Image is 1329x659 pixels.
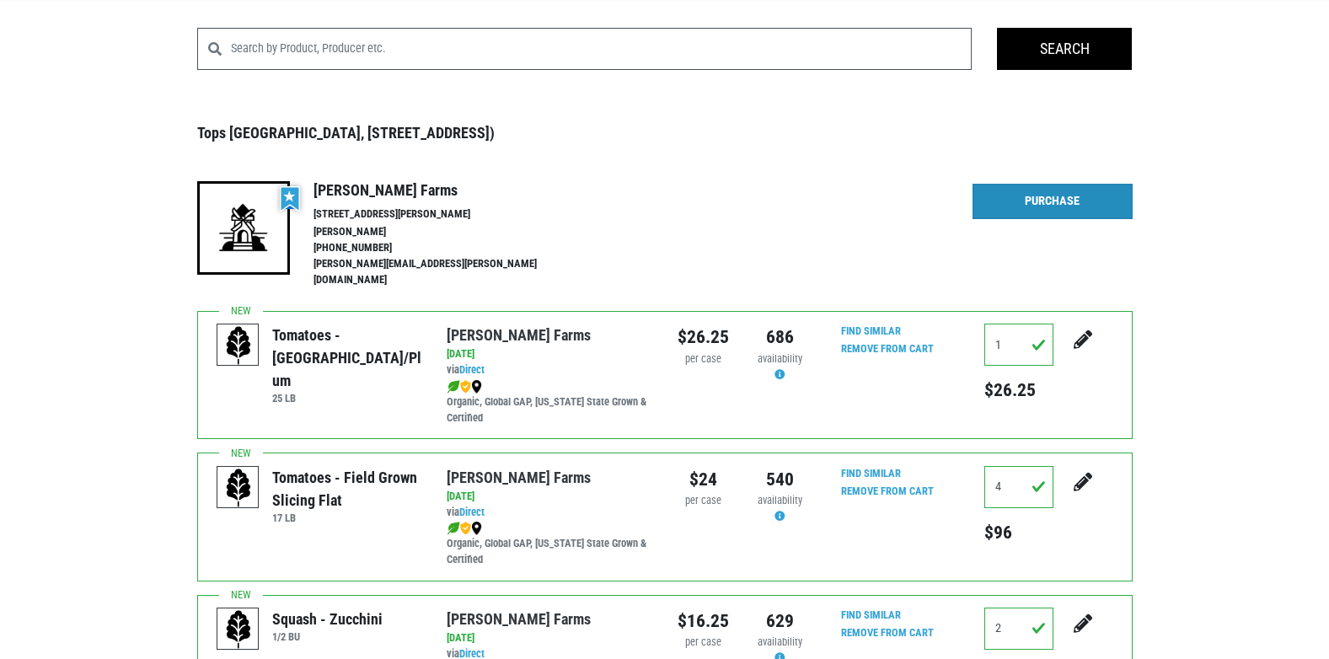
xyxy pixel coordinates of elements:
[758,635,802,648] span: availability
[217,467,260,509] img: placeholder-variety-43d6402dacf2d531de610a020419775a.svg
[272,324,421,392] div: Tomatoes - [GEOGRAPHIC_DATA]/Plum
[447,522,460,535] img: leaf-e5c59151409436ccce96b2ca1b28e03c.png
[459,363,485,376] a: Direct
[754,608,806,635] div: 629
[447,489,651,505] div: [DATE]
[841,467,901,480] a: Find Similar
[758,494,802,506] span: availability
[973,184,1133,219] a: Purchase
[678,351,729,367] div: per case
[447,326,591,344] a: [PERSON_NAME] Farms
[984,608,1053,650] input: Qty
[460,380,471,394] img: safety-e55c860ca8c00a9c171001a62a92dabd.png
[831,624,944,643] input: Remove From Cart
[313,206,573,222] li: [STREET_ADDRESS][PERSON_NAME]
[447,505,651,521] div: via
[984,379,1053,401] h5: $26.25
[217,324,260,367] img: placeholder-variety-43d6402dacf2d531de610a020419775a.svg
[997,28,1132,70] input: Search
[313,181,573,200] h4: [PERSON_NAME] Farms
[272,466,421,512] div: Tomatoes - Field Grown Slicing Flat
[313,224,573,240] li: [PERSON_NAME]
[471,380,482,394] img: map_marker-0e94453035b3232a4d21701695807de9.png
[841,324,901,337] a: Find Similar
[447,380,460,394] img: leaf-e5c59151409436ccce96b2ca1b28e03c.png
[831,340,944,359] input: Remove From Cart
[447,378,651,426] div: Organic, Global GAP, [US_STATE] State Grown & Certified
[678,324,729,351] div: $26.25
[831,482,944,501] input: Remove From Cart
[272,392,421,405] h6: 25 LB
[272,608,383,630] div: Squash - Zucchini
[217,608,260,651] img: placeholder-variety-43d6402dacf2d531de610a020419775a.svg
[984,466,1053,508] input: Qty
[984,522,1053,544] h5: $96
[678,493,729,509] div: per case
[984,324,1053,366] input: Qty
[272,630,383,643] h6: 1/2 BU
[471,522,482,535] img: map_marker-0e94453035b3232a4d21701695807de9.png
[678,635,729,651] div: per case
[459,506,485,518] a: Direct
[313,256,573,288] li: [PERSON_NAME][EMAIL_ADDRESS][PERSON_NAME][DOMAIN_NAME]
[231,28,973,70] input: Search by Product, Producer etc.
[754,466,806,493] div: 540
[197,181,290,274] img: 19-7441ae2ccb79c876ff41c34f3bd0da69.png
[447,346,651,362] div: [DATE]
[841,608,901,621] a: Find Similar
[754,324,806,351] div: 686
[678,466,729,493] div: $24
[197,124,1133,142] h3: Tops [GEOGRAPHIC_DATA], [STREET_ADDRESS])
[460,522,471,535] img: safety-e55c860ca8c00a9c171001a62a92dabd.png
[447,469,591,486] a: [PERSON_NAME] Farms
[313,240,573,256] li: [PHONE_NUMBER]
[678,608,729,635] div: $16.25
[447,520,651,568] div: Organic, Global GAP, [US_STATE] State Grown & Certified
[447,630,651,646] div: [DATE]
[447,610,591,628] a: [PERSON_NAME] Farms
[272,512,421,524] h6: 17 LB
[447,362,651,378] div: via
[758,352,802,365] span: availability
